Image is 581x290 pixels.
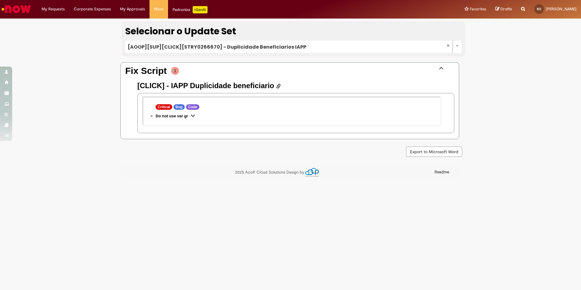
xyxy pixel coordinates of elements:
[304,168,321,177] img: Logo-Aoop.png
[74,6,111,12] span: Corporate Expenses
[435,169,449,174] a: Readme
[1,3,32,15] img: ServiceNow
[42,6,65,12] span: My Requests
[128,41,446,53] span: [AOOP][SUP][CLICK][STRY0266670] - Duplicidade Beneficiarios IAPP
[537,7,541,11] span: KO
[174,104,185,110] span: Bug
[495,6,512,12] a: Drafts
[137,81,281,90] a: [CLICK] - IAPP Duplicidade beneficiario
[193,6,208,13] p: +GenAi
[171,67,179,75] span: 1
[500,6,512,12] span: Drafts
[470,6,486,12] span: Favorites
[156,114,188,118] span: Do not use var gr
[186,104,199,110] span: Code
[125,41,462,53] a: [AOOP][SUP][CLICK][STRY0266670] - Duplicidade Beneficiarios IAPPClear field updateSet
[443,41,452,50] abbr: Clear field updateSet
[125,25,462,38] div: Selecionar o Update Set
[156,104,172,110] span: Critical
[173,6,208,13] div: Padroniza
[120,6,145,12] span: My Approvals
[235,170,321,175] span: 2025 AooP Cloud Solutions Design by
[406,147,462,157] button: Export to Microsoft Word
[546,6,576,12] span: [PERSON_NAME]
[154,6,163,12] span: More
